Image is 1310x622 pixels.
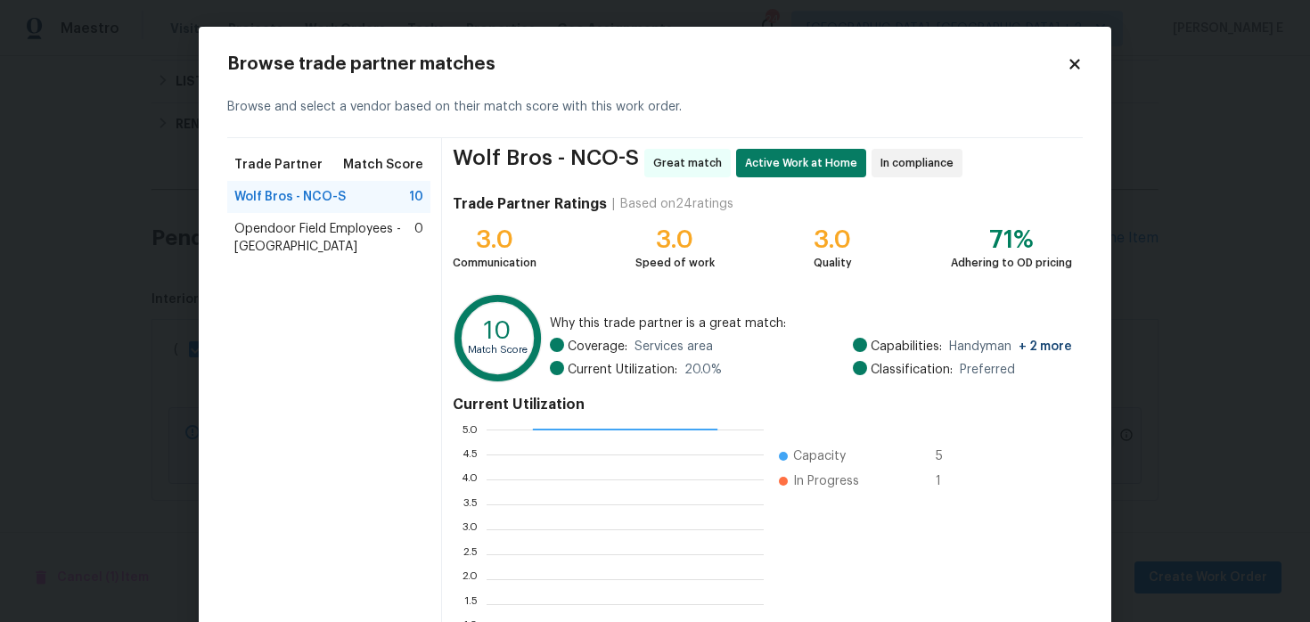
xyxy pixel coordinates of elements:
text: 2.0 [462,574,478,585]
span: In compliance [880,154,961,172]
span: Great match [653,154,729,172]
div: 3.0 [635,231,715,249]
text: 2.5 [463,549,478,560]
div: 3.0 [453,231,536,249]
span: Coverage: [568,338,627,356]
span: 1 [936,472,964,490]
text: Match Score [468,345,528,355]
div: 71% [951,231,1072,249]
div: 3.0 [814,231,852,249]
text: 4.5 [462,449,478,460]
span: Wolf Bros - NCO-S [453,149,639,177]
span: 5 [936,447,964,465]
text: 3.0 [462,524,478,535]
span: Trade Partner [234,156,323,174]
span: + 2 more [1019,340,1072,353]
span: 0 [414,220,423,256]
div: Browse and select a vendor based on their match score with this work order. [227,77,1083,138]
h4: Current Utilization [453,396,1072,413]
div: | [607,195,620,213]
text: 5.0 [462,424,478,435]
div: Based on 24 ratings [620,195,733,213]
span: Services area [635,338,713,356]
div: Quality [814,254,852,272]
h2: Browse trade partner matches [227,55,1067,73]
span: Classification: [871,361,953,379]
h4: Trade Partner Ratings [453,195,607,213]
text: 10 [484,318,512,343]
div: Speed of work [635,254,715,272]
span: Active Work at Home [745,154,864,172]
span: Wolf Bros - NCO-S [234,188,346,206]
span: In Progress [793,472,859,490]
span: Opendoor Field Employees - [GEOGRAPHIC_DATA] [234,220,414,256]
div: Adhering to OD pricing [951,254,1072,272]
span: Capacity [793,447,846,465]
span: Capabilities: [871,338,942,356]
text: 1.5 [464,599,478,610]
text: 4.0 [461,474,478,485]
span: 10 [409,188,423,206]
span: 20.0 % [684,361,722,379]
span: Preferred [960,361,1015,379]
span: Why this trade partner is a great match: [550,315,1072,332]
span: Current Utilization: [568,361,677,379]
span: Handyman [949,338,1072,356]
div: Communication [453,254,536,272]
span: Match Score [343,156,423,174]
text: 3.5 [463,499,478,510]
